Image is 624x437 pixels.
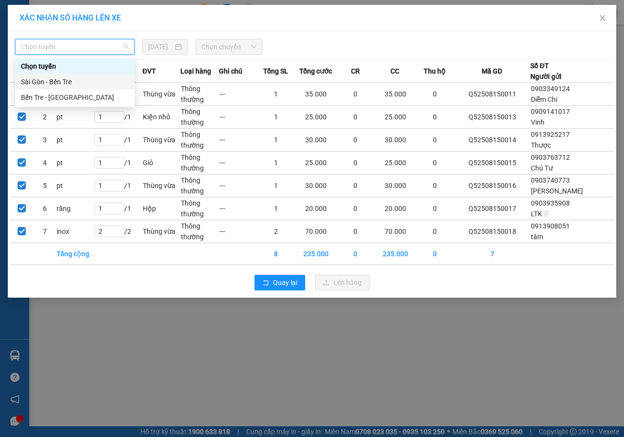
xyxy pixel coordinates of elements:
td: / 1 [94,174,142,197]
td: 5 [33,174,56,197]
td: pt [56,152,94,174]
td: CR: [3,49,75,62]
td: Thông thường [180,152,218,174]
td: inox [56,220,94,243]
span: Mã GD [482,66,502,76]
td: Q52508150018 [454,220,530,243]
td: 1 [257,152,295,174]
p: Nhận: [76,11,145,20]
span: 0913925217 [531,131,570,138]
td: 0 [336,243,374,265]
td: 70.000 [295,220,336,243]
td: 0 [336,152,374,174]
td: 30.000 [295,129,336,152]
td: 0 [416,106,454,129]
span: 1 - Giỏ (pt) [4,68,40,77]
span: CR [351,66,360,76]
span: LTK🦷 [531,210,550,218]
td: 7 [33,220,56,243]
button: Close [589,5,616,32]
span: SL: [128,68,139,77]
span: ĐVT [142,66,156,76]
td: 25.000 [374,106,416,129]
div: Chọn tuyến [21,61,129,72]
td: 0 [336,174,374,197]
span: 0 [16,51,20,60]
span: close [599,14,606,22]
span: Quay lại [273,277,297,288]
td: 0 [416,197,454,220]
span: CC [390,66,399,76]
td: 0 [416,129,454,152]
td: 235.000 [295,243,336,265]
td: 0 [336,106,374,129]
td: pt [56,129,94,152]
td: 30.000 [374,129,416,152]
td: Thùng vừa [142,174,180,197]
span: 25.000 [87,51,111,60]
td: răng [56,197,94,220]
div: Bến Tre - Sài Gòn [15,90,135,105]
span: 0903935908 [531,199,570,207]
td: Hộp [142,197,180,220]
span: 0903763712 [4,32,48,41]
span: 0903763712 [531,153,570,161]
td: 235.000 [374,243,416,265]
td: pt [56,106,94,129]
span: 0907081703 [76,32,119,41]
td: Thông thường [180,83,218,106]
td: 25.000 [295,106,336,129]
td: Kiện nhỏ [142,106,180,129]
td: Thông thường [180,220,218,243]
td: 2 [33,106,56,129]
td: --- [219,174,257,197]
td: --- [219,83,257,106]
td: 7 [454,243,530,265]
td: Thùng vừa [142,129,180,152]
span: [PERSON_NAME] [531,187,583,195]
td: --- [219,106,257,129]
td: 1 [257,106,295,129]
span: XÁC NHẬN SỐ HÀNG LÊN XE [19,13,121,22]
td: 1 [257,129,295,152]
td: 35.000 [374,83,416,106]
span: Mỹ Tho [96,11,122,20]
td: 30.000 [374,174,416,197]
td: Q52508150016 [454,174,530,197]
span: 0913908051 [531,222,570,230]
td: Thùng vừa [142,83,180,106]
td: Giỏ [142,152,180,174]
p: Gửi từ: [4,11,74,20]
span: 0903349124 [531,85,570,93]
td: / 1 [94,129,142,152]
td: 0 [416,243,454,265]
td: / 1 [94,197,142,220]
span: Phú [76,21,89,31]
td: 3 [33,129,56,152]
td: / 1 [94,152,142,174]
td: 35.000 [295,83,336,106]
td: 0 [336,197,374,220]
td: Thùng vừa [142,220,180,243]
div: Chọn tuyến [15,58,135,74]
td: 1 [257,83,295,106]
td: 70.000 [374,220,416,243]
span: 0903740773 [531,176,570,184]
input: 15/08/2025 [148,41,173,52]
td: --- [219,220,257,243]
span: 0909141017 [531,108,570,115]
div: Sài Gòn - Bến Tre [21,76,129,87]
td: / 2 [94,220,142,243]
span: rollback [262,279,269,287]
td: Q52508150017 [454,197,530,220]
td: 4 [33,152,56,174]
div: Số ĐT Người gửi [530,60,562,82]
td: Q52508150014 [454,129,530,152]
span: Chọn tuyến [21,39,129,54]
button: uploadLên hàng [315,275,370,290]
td: / 1 [94,106,142,129]
button: rollbackQuay lại [254,275,305,290]
td: 0 [336,220,374,243]
td: 0 [416,220,454,243]
td: 0 [416,152,454,174]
